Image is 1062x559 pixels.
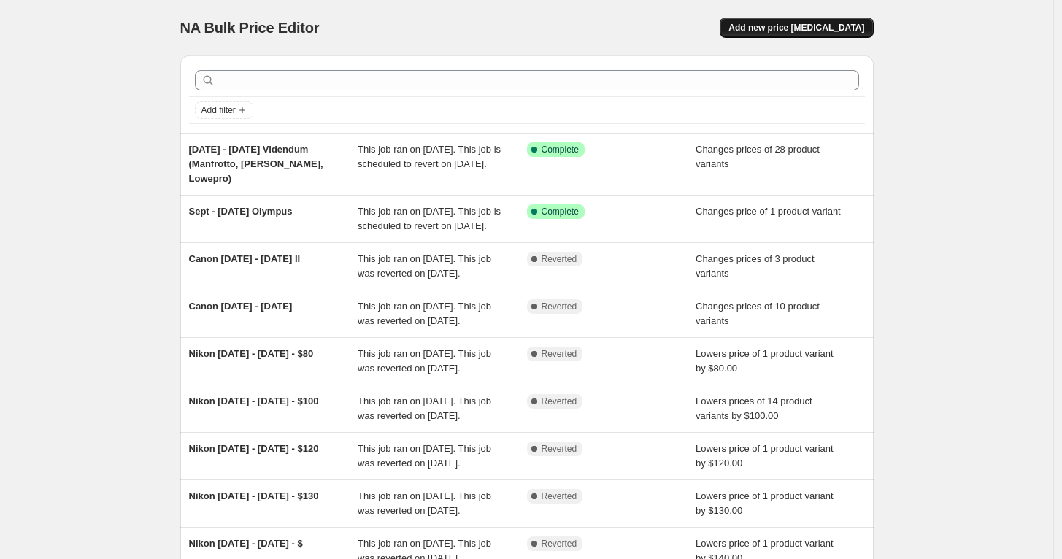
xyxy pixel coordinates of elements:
[189,253,301,264] span: Canon [DATE] - [DATE] II
[542,348,577,360] span: Reverted
[189,301,293,312] span: Canon [DATE] - [DATE]
[542,253,577,265] span: Reverted
[542,206,579,217] span: Complete
[180,20,320,36] span: NA Bulk Price Editor
[189,144,323,184] span: [DATE] - [DATE] Videndum (Manfrotto, [PERSON_NAME], Lowepro)
[696,301,820,326] span: Changes prices of 10 product variants
[542,301,577,312] span: Reverted
[542,490,577,502] span: Reverted
[696,443,834,469] span: Lowers price of 1 product variant by $120.00
[358,206,501,231] span: This job ran on [DATE]. This job is scheduled to revert on [DATE].
[195,101,253,119] button: Add filter
[189,538,303,549] span: Nikon [DATE] - [DATE] - $
[696,144,820,169] span: Changes prices of 28 product variants
[542,538,577,550] span: Reverted
[189,348,314,359] span: Nikon [DATE] - [DATE] - $80
[358,144,501,169] span: This job ran on [DATE]. This job is scheduled to revert on [DATE].
[189,396,319,406] span: Nikon [DATE] - [DATE] - $100
[720,18,873,38] button: Add new price [MEDICAL_DATA]
[358,396,491,421] span: This job ran on [DATE]. This job was reverted on [DATE].
[189,443,319,454] span: Nikon [DATE] - [DATE] - $120
[358,443,491,469] span: This job ran on [DATE]. This job was reverted on [DATE].
[696,396,812,421] span: Lowers prices of 14 product variants by $100.00
[358,490,491,516] span: This job ran on [DATE]. This job was reverted on [DATE].
[189,490,319,501] span: Nikon [DATE] - [DATE] - $130
[728,22,864,34] span: Add new price [MEDICAL_DATA]
[542,443,577,455] span: Reverted
[189,206,293,217] span: Sept - [DATE] Olympus
[201,104,236,116] span: Add filter
[358,301,491,326] span: This job ran on [DATE]. This job was reverted on [DATE].
[542,396,577,407] span: Reverted
[696,490,834,516] span: Lowers price of 1 product variant by $130.00
[542,144,579,155] span: Complete
[358,253,491,279] span: This job ran on [DATE]. This job was reverted on [DATE].
[696,253,815,279] span: Changes prices of 3 product variants
[696,348,834,374] span: Lowers price of 1 product variant by $80.00
[696,206,841,217] span: Changes price of 1 product variant
[358,348,491,374] span: This job ran on [DATE]. This job was reverted on [DATE].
